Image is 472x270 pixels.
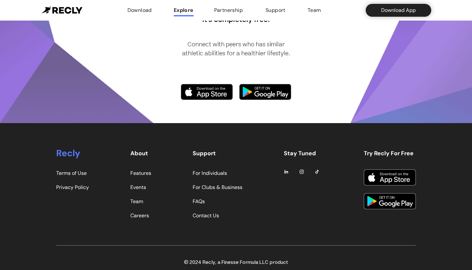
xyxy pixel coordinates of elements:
div: Try Recly For Free [364,149,416,158]
a: Terms of Use [56,169,89,177]
a: Team [308,6,322,14]
a: Download [127,6,153,14]
div: Recly [56,148,89,159]
div: Stay Tuned [284,149,322,158]
a: Events [130,184,151,191]
div: About [130,149,151,158]
a: Privacy Policy [56,184,89,191]
a: Careers [130,212,151,220]
a: Explore [174,6,194,14]
div: Support [193,149,242,158]
a: For Individuals [193,169,242,177]
a: Features [130,169,151,177]
div: © 2024 Recly, a Finesse Formula LLC product [56,258,416,266]
button: Download App [366,4,431,17]
div: Connect with peers who has similar athletic abilities for a healthier lifestyle. [182,40,290,58]
a: Support [266,6,287,14]
a: Partnership [214,6,245,14]
a: For Clubs & Business [193,184,242,191]
a: FAQs [193,198,242,205]
a: Contact Us [193,212,242,220]
a: Team [130,198,151,205]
